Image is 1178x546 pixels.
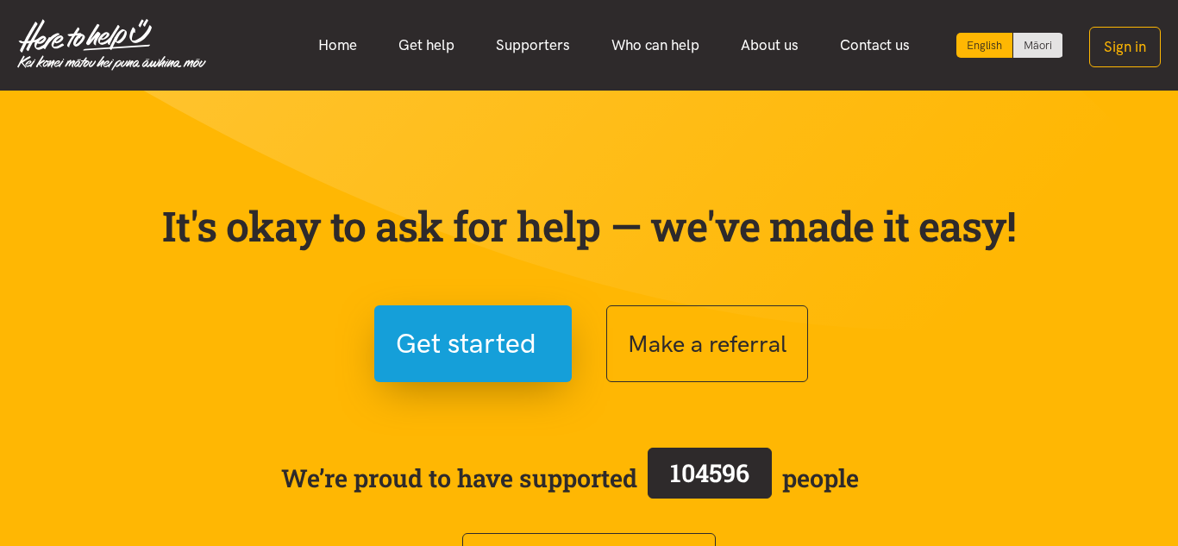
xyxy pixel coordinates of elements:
[396,322,536,366] span: Get started
[158,201,1020,251] p: It's okay to ask for help — we've made it easy!
[670,456,749,489] span: 104596
[1013,33,1062,58] a: Switch to Te Reo Māori
[475,27,591,64] a: Supporters
[298,27,378,64] a: Home
[956,33,1013,58] div: Current language
[819,27,930,64] a: Contact us
[378,27,475,64] a: Get help
[591,27,720,64] a: Who can help
[606,305,808,382] button: Make a referral
[637,444,782,511] a: 104596
[720,27,819,64] a: About us
[17,19,206,71] img: Home
[374,305,572,382] button: Get started
[281,444,859,511] span: We’re proud to have supported people
[956,33,1063,58] div: Language toggle
[1089,27,1161,67] button: Sign in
